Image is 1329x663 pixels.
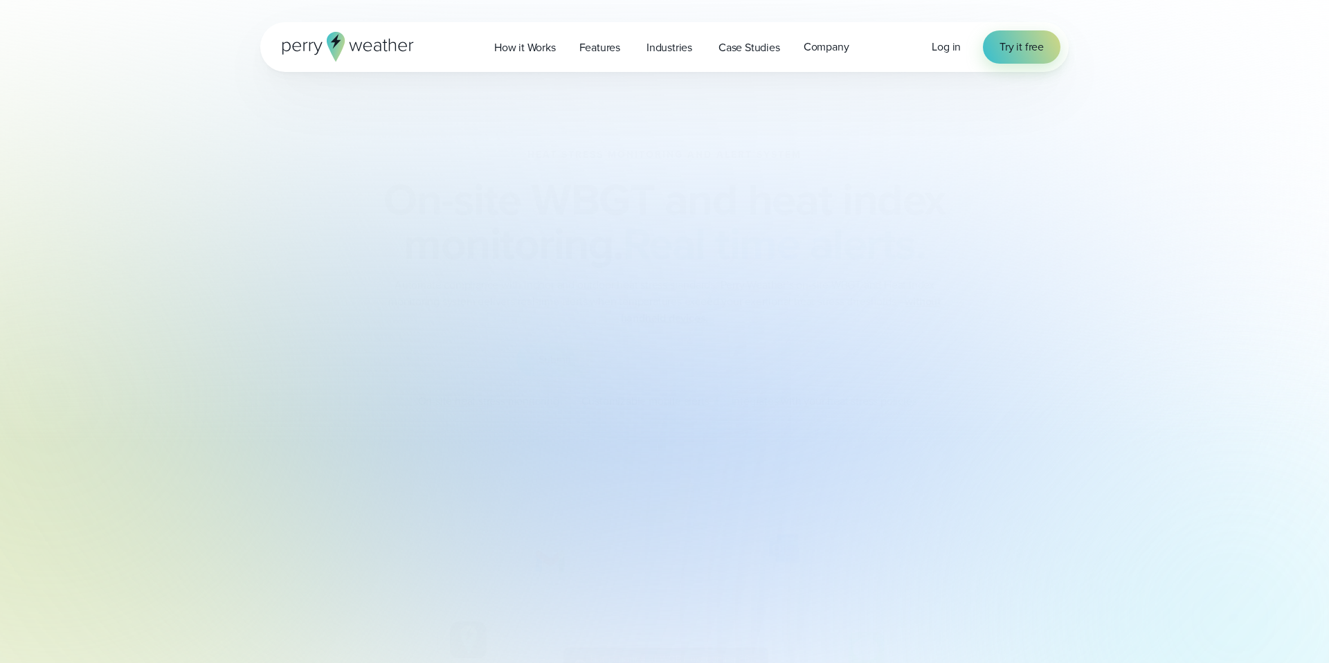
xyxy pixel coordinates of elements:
[579,39,620,56] span: Features
[494,39,556,56] span: How it Works
[983,30,1060,64] a: Try it free
[707,33,792,62] a: Case Studies
[804,39,849,55] span: Company
[932,39,961,55] a: Log in
[718,39,780,56] span: Case Studies
[482,33,568,62] a: How it Works
[647,39,692,56] span: Industries
[1000,39,1044,55] span: Try it free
